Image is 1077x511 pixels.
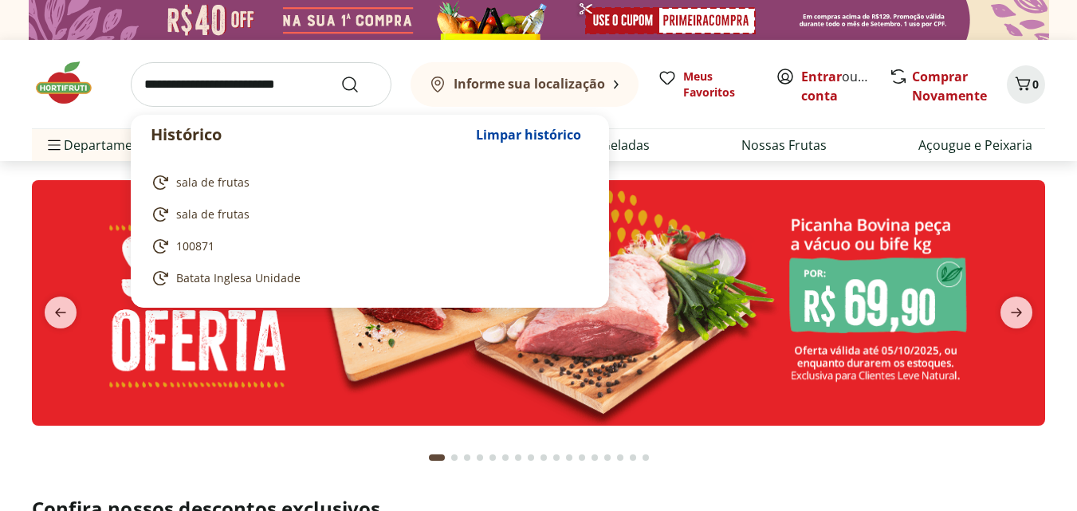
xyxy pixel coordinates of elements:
button: Go to page 14 from fs-carousel [601,438,614,477]
b: Informe sua localização [454,75,605,92]
span: sala de frutas [176,175,250,191]
p: Histórico [151,124,468,146]
button: Go to page 15 from fs-carousel [614,438,627,477]
button: Informe sua localização [411,62,639,107]
button: Submit Search [340,75,379,94]
button: Go to page 4 from fs-carousel [474,438,486,477]
span: 0 [1032,77,1039,92]
span: Departamentos [45,126,159,164]
button: Go to page 8 from fs-carousel [525,438,537,477]
a: sala de frutas [151,205,583,224]
a: Entrar [801,68,842,85]
button: Go to page 5 from fs-carousel [486,438,499,477]
a: sala de frutas [151,173,583,192]
button: Go to page 16 from fs-carousel [627,438,639,477]
button: Current page from fs-carousel [426,438,448,477]
button: Go to page 11 from fs-carousel [563,438,576,477]
button: Go to page 10 from fs-carousel [550,438,563,477]
button: Go to page 2 from fs-carousel [448,438,461,477]
a: Comprar Novamente [912,68,987,104]
button: Go to page 12 from fs-carousel [576,438,588,477]
span: sala de frutas [176,206,250,222]
a: 100871 [151,237,583,256]
span: Meus Favoritos [683,69,757,100]
span: Limpar histórico [476,128,581,141]
a: Açougue e Peixaria [918,136,1032,155]
span: Batata Inglesa Unidade [176,270,301,286]
span: ou [801,67,872,105]
a: Criar conta [801,68,889,104]
button: Go to page 13 from fs-carousel [588,438,601,477]
button: Carrinho [1007,65,1045,104]
button: Go to page 3 from fs-carousel [461,438,474,477]
a: Batata Inglesa Unidade [151,269,583,288]
a: Meus Favoritos [658,69,757,100]
button: previous [32,297,89,328]
button: next [988,297,1045,328]
button: Go to page 17 from fs-carousel [639,438,652,477]
button: Menu [45,126,64,164]
a: Nossas Frutas [741,136,827,155]
input: search [131,62,391,107]
button: Limpar histórico [468,116,589,154]
button: Go to page 6 from fs-carousel [499,438,512,477]
button: Go to page 7 from fs-carousel [512,438,525,477]
img: Hortifruti [32,59,112,107]
span: 100871 [176,238,214,254]
button: Go to page 9 from fs-carousel [537,438,550,477]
